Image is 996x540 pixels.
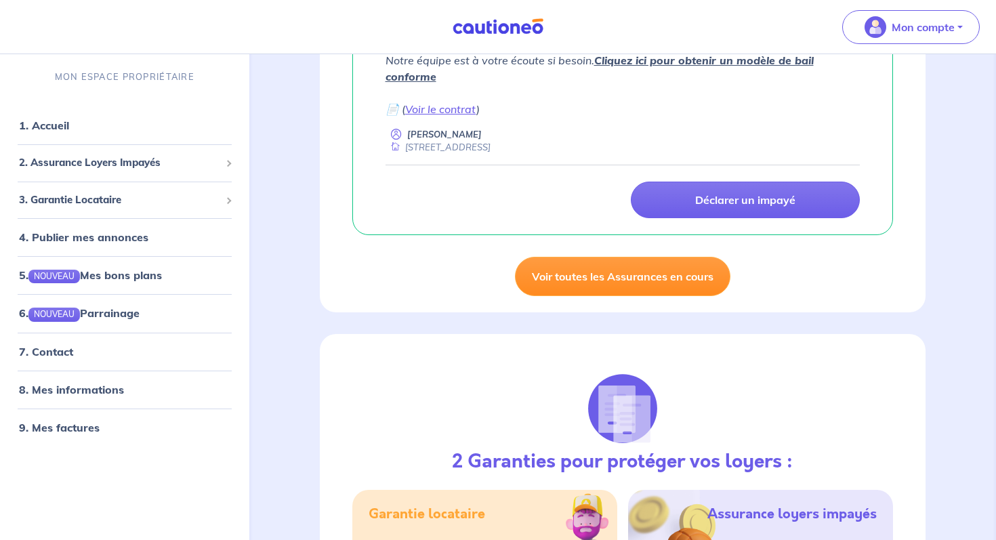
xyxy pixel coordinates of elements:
span: 3. Garantie Locataire [19,192,220,207]
a: 7. Contact [19,344,73,358]
p: Mon compte [892,19,955,35]
a: 9. Mes factures [19,420,100,434]
div: 1. Accueil [5,112,244,139]
img: justif-loupe [586,372,659,445]
div: 2. Assurance Loyers Impayés [5,150,244,176]
div: 5.NOUVEAUMes bons plans [5,262,244,289]
div: 7. Contact [5,337,244,365]
a: Voir le contrat [405,102,476,116]
p: [PERSON_NAME] [407,128,482,141]
h3: 2 Garanties pour protéger vos loyers : [452,451,793,474]
div: 3. Garantie Locataire [5,186,244,213]
p: Déclarer un impayé [695,193,795,207]
em: 📄 ( ) [386,102,480,116]
a: Voir toutes les Assurances en cours [515,257,730,296]
a: 8. Mes informations [19,382,124,396]
span: 2. Assurance Loyers Impayés [19,155,220,171]
a: 5.NOUVEAUMes bons plans [19,268,162,282]
h5: Garantie locataire [369,506,485,522]
a: 4. Publier mes annonces [19,230,148,244]
button: illu_account_valid_menu.svgMon compte [842,10,980,44]
img: illu_account_valid_menu.svg [865,16,886,38]
h5: Assurance loyers impayés [707,506,877,522]
img: Cautioneo [447,18,549,35]
div: 9. Mes factures [5,413,244,440]
p: MON ESPACE PROPRIÉTAIRE [55,70,194,83]
a: 6.NOUVEAUParrainage [19,306,140,320]
a: Cliquez ici pour obtenir un modèle de bail conforme [386,54,814,83]
a: Déclarer un impayé [631,182,860,218]
div: 4. Publier mes annonces [5,224,244,251]
div: 6.NOUVEAUParrainage [5,299,244,327]
em: Notre équipe est à votre écoute si besoin. [386,54,814,83]
a: 1. Accueil [19,119,69,132]
div: 8. Mes informations [5,375,244,402]
div: [STREET_ADDRESS] [386,141,491,154]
